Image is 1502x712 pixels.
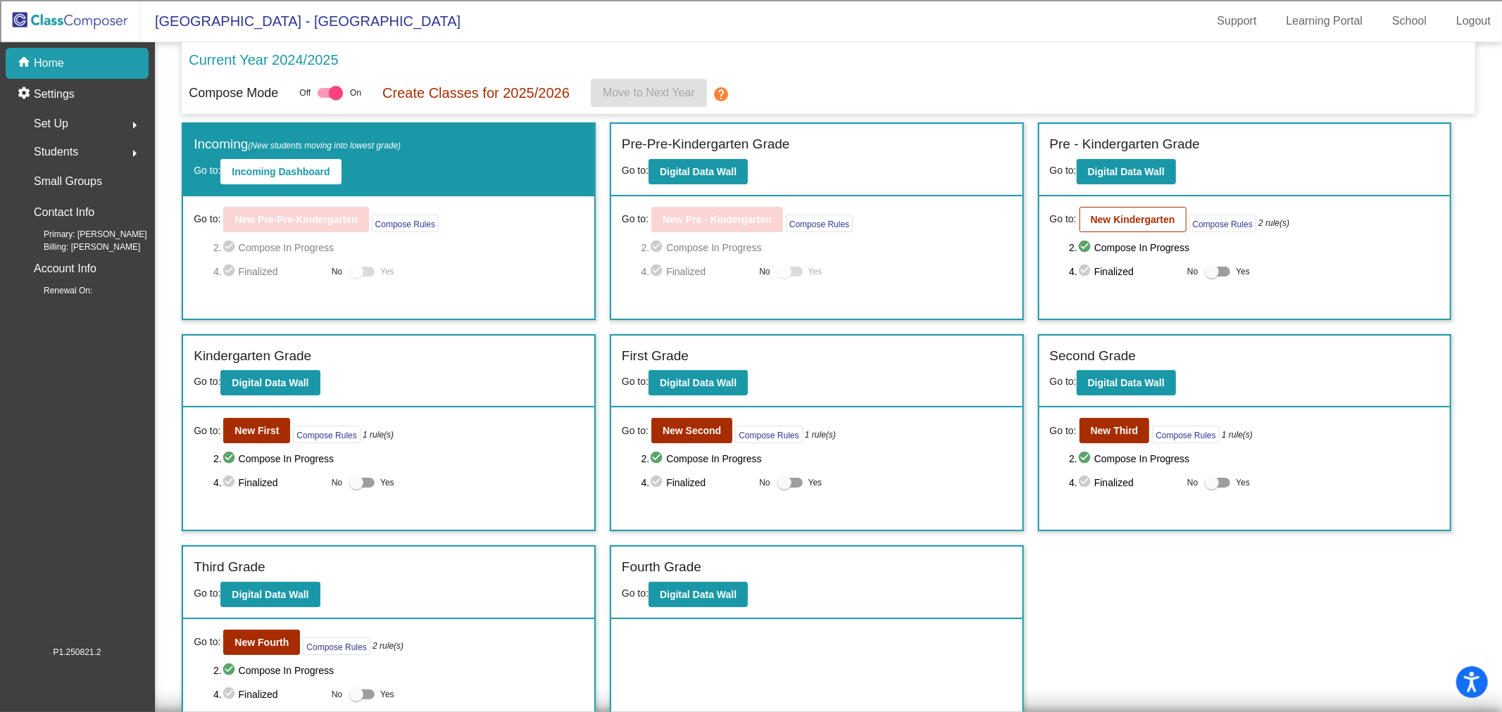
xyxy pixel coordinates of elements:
[6,158,1496,170] div: Add Outline Template
[1077,159,1176,184] button: Digital Data Wall
[222,686,239,703] mat-icon: check_circle
[21,241,140,253] span: Billing: [PERSON_NAME]
[1189,215,1256,232] button: Compose Rules
[6,196,1496,208] div: Magazine
[34,259,96,279] p: Account Info
[223,630,300,655] button: New Fourth
[223,418,290,443] button: New First
[213,263,325,280] span: 4. Finalized
[735,426,802,443] button: Compose Rules
[34,172,102,191] p: Small Groups
[222,239,239,256] mat-icon: check_circle
[6,170,1496,183] div: Search for Source
[6,120,1496,132] div: Rename Outline
[649,370,748,395] button: Digital Data Wall
[1077,370,1176,395] button: Digital Data Wall
[194,134,401,155] label: Incoming
[232,166,330,177] b: Incoming Dashboard
[194,557,265,578] label: Third Grade
[1187,265,1198,278] span: No
[622,165,649,176] span: Go to:
[6,234,1496,246] div: Visual Art
[194,587,220,599] span: Go to:
[194,376,220,387] span: Go to:
[234,214,357,225] b: New Pre-Pre-Kindergarten
[332,476,342,489] span: No
[382,82,570,103] p: Create Classes for 2025/2026
[1079,418,1150,443] button: New Third
[21,228,147,241] span: Primary: [PERSON_NAME]
[6,44,1496,56] div: Delete
[6,208,1496,221] div: Newspaper
[663,425,721,436] b: New Second
[380,686,394,703] span: Yes
[622,134,790,155] label: Pre-Pre-Kindergarten Grade
[6,324,1496,337] div: DELETE
[222,450,239,467] mat-icon: check_circle
[189,49,338,70] p: Current Year 2024/2025
[808,263,822,280] span: Yes
[380,474,394,491] span: Yes
[234,637,289,648] b: New Fourth
[1069,239,1439,256] span: 2. Compose In Progress
[6,286,1496,299] div: ???
[642,239,1012,256] span: 2. Compose In Progress
[1050,212,1077,227] span: Go to:
[6,312,1496,324] div: SAVE AND GO HOME
[222,474,239,491] mat-icon: check_circle
[713,86,730,103] mat-icon: help
[1152,426,1219,443] button: Compose Rules
[213,662,584,679] span: 2. Compose In Progress
[1077,474,1094,491] mat-icon: check_circle
[642,450,1012,467] span: 2. Compose In Progress
[6,451,1496,464] div: MORE
[126,117,143,134] mat-icon: arrow_right
[194,635,220,649] span: Go to:
[220,582,320,607] button: Digital Data Wall
[332,265,342,278] span: No
[6,56,1496,69] div: Options
[303,637,370,655] button: Compose Rules
[222,662,239,679] mat-icon: check_circle
[6,183,1496,196] div: Journal
[808,474,822,491] span: Yes
[622,212,649,227] span: Go to:
[622,376,649,387] span: Go to:
[651,207,783,232] button: New Pre - Kindergarten
[380,263,394,280] span: Yes
[34,142,78,162] span: Students
[1050,165,1077,176] span: Go to:
[6,132,1496,145] div: Download
[660,377,737,388] b: Digital Data Wall
[1069,474,1180,491] span: 4. Finalized
[248,141,401,151] span: (New students moving into lowest grade)
[649,239,666,256] mat-icon: check_circle
[660,166,737,177] b: Digital Data Wall
[6,18,1496,31] div: Sort New > Old
[642,263,753,280] span: 4. Finalized
[805,428,836,441] i: 1 rule(s)
[293,426,360,443] button: Compose Rules
[189,84,278,103] p: Compose Mode
[17,86,34,103] mat-icon: settings
[1050,424,1077,438] span: Go to:
[1079,207,1187,232] button: New Kindergarten
[6,31,1496,44] div: Move To ...
[660,589,737,600] b: Digital Data Wall
[223,207,368,232] button: New Pre-Pre-Kindergarten
[194,212,220,227] span: Go to:
[34,203,94,222] p: Contact Info
[1236,263,1250,280] span: Yes
[1050,346,1137,367] label: Second Grade
[1091,425,1139,436] b: New Third
[6,246,1496,259] div: TODO: put dlg title
[649,582,748,607] button: Digital Data Wall
[194,165,220,176] span: Go to:
[373,640,403,652] i: 2 rule(s)
[622,557,701,578] label: Fourth Grade
[651,418,732,443] button: New Second
[220,370,320,395] button: Digital Data Wall
[6,274,1496,286] div: CANCEL
[299,87,311,99] span: Off
[6,107,1496,120] div: Delete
